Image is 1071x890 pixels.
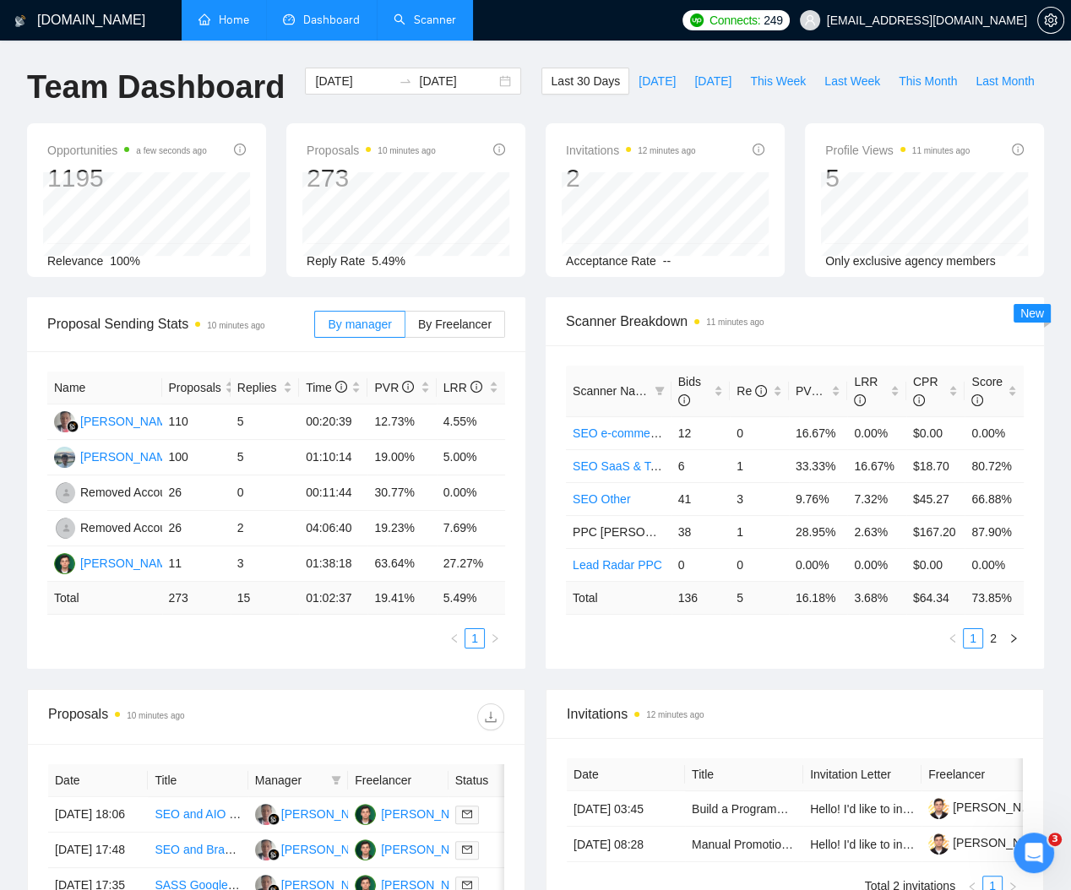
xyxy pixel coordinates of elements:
[854,394,866,406] span: info-circle
[234,144,246,155] span: info-circle
[671,581,731,614] td: 136
[367,511,436,546] td: 19.23%
[381,840,478,859] div: [PERSON_NAME]
[367,440,436,475] td: 19.00%
[971,394,983,406] span: info-circle
[965,581,1024,614] td: 73.85 %
[573,492,630,506] a: SEO Other
[493,144,505,155] span: info-circle
[148,833,247,868] td: SEO and Brand Optimization Specialist Needed
[48,703,276,730] div: Proposals
[789,515,848,548] td: 28.95%
[750,72,806,90] span: This Week
[943,628,963,649] li: Previous Page
[80,483,177,502] div: Removed Account
[906,548,965,581] td: $0.00
[573,558,662,572] a: Lead Radar PPC
[854,375,878,407] span: LRR
[399,74,412,88] span: to
[248,764,348,797] th: Manager
[231,546,299,582] td: 3
[449,633,459,643] span: left
[48,797,148,833] td: [DATE] 18:06
[148,764,247,797] th: Title
[1038,14,1063,27] span: setting
[303,13,360,27] span: Dashboard
[462,809,472,819] span: mail
[789,548,848,581] td: 0.00%
[136,146,206,155] time: a few seconds ago
[906,581,965,614] td: $ 64.34
[646,710,704,719] time: 12 minutes ago
[477,703,504,730] button: download
[299,582,367,615] td: 01:02:37
[823,385,835,397] span: info-circle
[54,414,177,427] a: WW[PERSON_NAME]
[47,372,162,404] th: Name
[678,375,701,407] span: Bids
[965,515,1024,548] td: 87.90%
[566,581,671,614] td: Total
[162,546,231,582] td: 11
[692,838,984,851] a: Manual Promotion and Installation of Chrome Extension
[1020,307,1044,320] span: New
[566,162,695,194] div: 2
[753,144,764,155] span: info-circle
[948,633,958,643] span: left
[47,582,162,615] td: Total
[307,162,436,194] div: 273
[437,546,505,582] td: 27.27%
[367,546,436,582] td: 63.64%
[169,378,221,397] span: Proposals
[231,511,299,546] td: 2
[764,11,782,30] span: 249
[255,842,378,855] a: WW[PERSON_NAME]
[283,14,295,25] span: dashboard
[281,805,378,823] div: [PERSON_NAME]
[629,68,685,95] button: [DATE]
[155,807,384,821] a: SEO and AIO Specialist for Ongoing Project
[1014,833,1054,873] iframe: Intercom live chat
[331,775,341,785] span: filter
[307,140,436,160] span: Proposals
[755,385,767,397] span: info-circle
[965,548,1024,581] td: 0.00%
[162,582,231,615] td: 273
[928,798,949,819] img: c1J0b20xq_WUghEqO4suMbKXSKIoOpGh22SF0fXe0e7X8VMNyH90yHZg5aT-_cWY0H
[255,771,324,790] span: Manager
[566,254,656,268] span: Acceptance Rate
[694,72,731,90] span: [DATE]
[418,317,492,331] span: By Freelancer
[443,381,482,394] span: LRR
[1003,628,1024,649] button: right
[355,806,478,820] a: MS[PERSON_NAME]
[741,68,815,95] button: This Week
[847,449,906,482] td: 16.67%
[573,525,743,539] span: PPС [PERSON_NAME]'s Set up
[655,386,665,396] span: filter
[906,416,965,449] td: $0.00
[692,802,966,816] a: Build a Programmatic SEO Website With Wordpress
[541,68,629,95] button: Last 30 Days
[470,381,482,393] span: info-circle
[928,800,1050,814] a: [PERSON_NAME]
[984,629,1003,648] a: 2
[478,710,503,724] span: download
[80,448,177,466] div: [PERSON_NAME]
[913,375,938,407] span: CPR
[465,629,484,648] a: 1
[730,515,789,548] td: 1
[567,827,685,862] td: [DATE] 08:28
[825,140,970,160] span: Profile Views
[268,813,280,825] img: gigradar-bm.png
[566,140,695,160] span: Invitations
[847,515,906,548] td: 2.63%
[455,771,525,790] span: Status
[47,313,314,334] span: Proposal Sending Stats
[402,381,414,393] span: info-circle
[355,842,478,855] a: MS[PERSON_NAME]
[983,628,1003,649] li: 2
[80,518,177,537] div: Removed Account
[889,68,966,95] button: This Month
[964,629,982,648] a: 1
